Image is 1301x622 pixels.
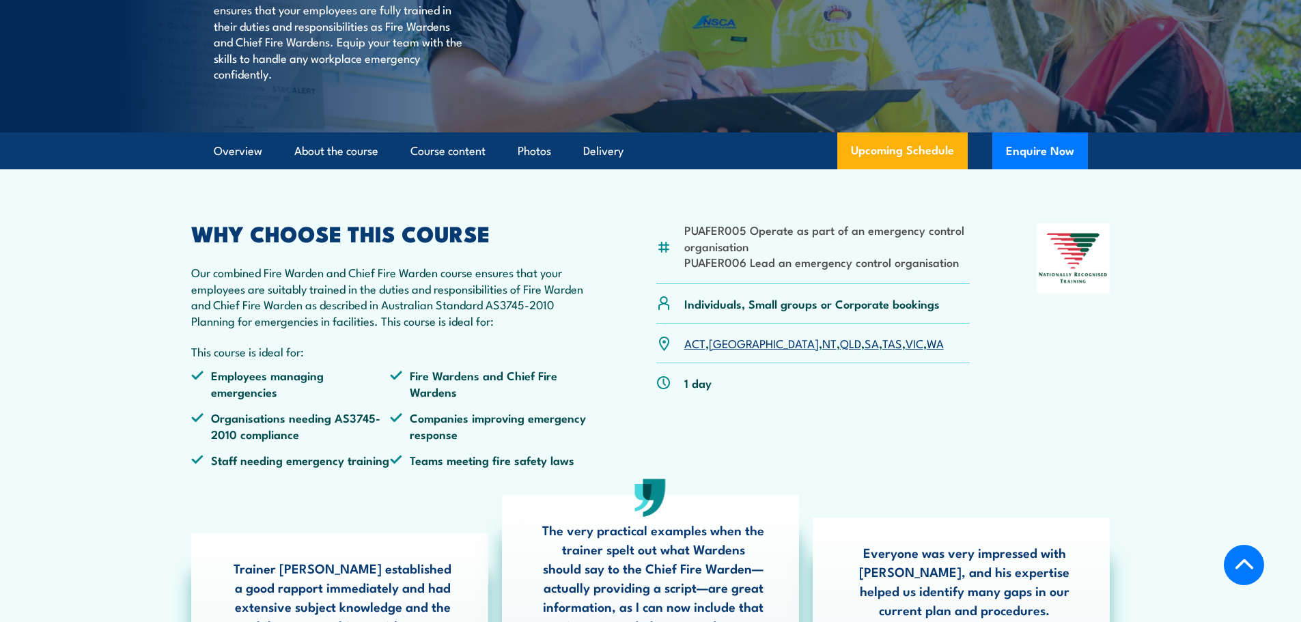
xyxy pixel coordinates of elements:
p: Individuals, Small groups or Corporate bookings [684,296,940,311]
a: SA [865,335,879,351]
li: Employees managing emergencies [191,367,391,399]
a: Upcoming Schedule [837,132,968,169]
a: Overview [214,133,262,169]
a: Course content [410,133,486,169]
li: Teams meeting fire safety laws [390,452,589,468]
li: Fire Wardens and Chief Fire Wardens [390,367,589,399]
a: Photos [518,133,551,169]
p: This course is ideal for: [191,343,590,359]
img: Nationally Recognised Training logo. [1037,223,1110,293]
p: Everyone was very impressed with [PERSON_NAME], and his expertise helped us identify many gaps in... [853,543,1076,619]
li: Companies improving emergency response [390,410,589,442]
a: Delivery [583,133,624,169]
a: About the course [294,133,378,169]
h2: WHY CHOOSE THIS COURSE [191,223,590,242]
a: [GEOGRAPHIC_DATA] [709,335,819,351]
a: TAS [882,335,902,351]
li: PUAFER006 Lead an emergency control organisation [684,254,970,270]
a: VIC [906,335,923,351]
button: Enquire Now [992,132,1088,169]
p: 1 day [684,375,712,391]
li: Staff needing emergency training [191,452,391,468]
li: PUAFER005 Operate as part of an emergency control organisation [684,222,970,254]
p: Our combined Fire Warden and Chief Fire Warden course ensures that your employees are suitably tr... [191,264,590,328]
a: WA [927,335,944,351]
li: Organisations needing AS3745-2010 compliance [191,410,391,442]
a: QLD [840,335,861,351]
a: ACT [684,335,705,351]
p: , , , , , , , [684,335,944,351]
a: NT [822,335,837,351]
